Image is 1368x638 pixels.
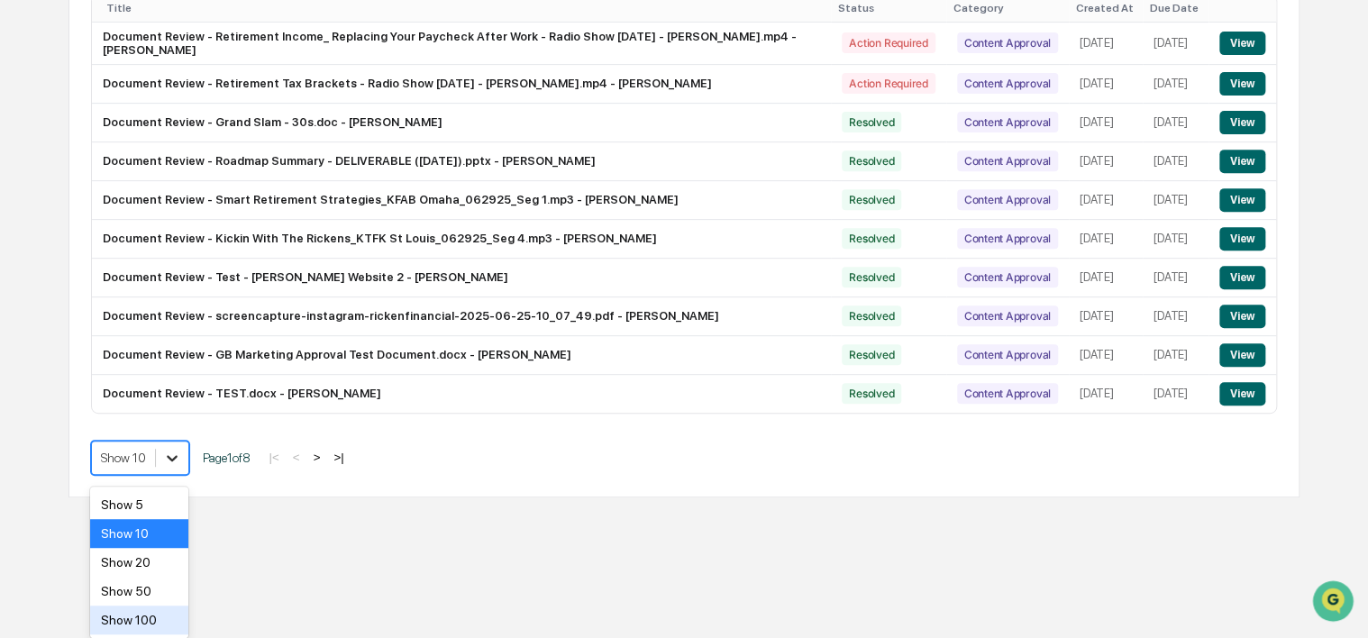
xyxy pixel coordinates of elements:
div: Created At [1076,2,1135,14]
button: >| [328,450,349,465]
td: [DATE] [1069,375,1143,413]
div: Content Approval [957,73,1058,94]
td: [DATE] [1069,297,1143,336]
div: 🖐️ [18,229,32,243]
div: Resolved [842,150,901,171]
button: View [1219,305,1265,328]
button: View [1219,72,1265,96]
a: View [1219,232,1265,245]
td: Document Review - TEST.docx - [PERSON_NAME] [92,375,832,413]
button: |< [264,450,285,465]
td: Document Review - Retirement Tax Brackets - Radio Show [DATE] - [PERSON_NAME].mp4 - [PERSON_NAME] [92,65,832,104]
button: View [1219,32,1265,55]
div: 🗄️ [131,229,145,243]
td: [DATE] [1143,375,1208,413]
a: View [1219,36,1265,50]
td: [DATE] [1069,336,1143,375]
div: Resolved [842,383,901,404]
div: Content Approval [957,228,1058,249]
td: [DATE] [1143,142,1208,181]
td: Document Review - Test - [PERSON_NAME] Website 2 - [PERSON_NAME] [92,259,832,297]
div: Content Approval [957,150,1058,171]
td: [DATE] [1069,259,1143,297]
td: [DATE] [1143,65,1208,104]
td: Document Review - Grand Slam - 30s.doc - [PERSON_NAME] [92,104,832,142]
button: View [1219,111,1265,134]
div: Resolved [842,112,901,132]
div: Action Required [842,32,935,53]
td: [DATE] [1069,181,1143,220]
div: Show 50 [90,577,187,606]
div: Content Approval [957,112,1058,132]
a: 🖐️Preclearance [11,220,123,252]
div: Content Approval [957,189,1058,210]
div: Resolved [842,267,901,287]
div: Content Approval [957,305,1058,326]
a: 🗄️Attestations [123,220,231,252]
a: View [1219,193,1265,206]
td: [DATE] [1143,23,1208,65]
a: View [1219,309,1265,323]
div: Content Approval [957,344,1058,365]
td: [DATE] [1143,297,1208,336]
iframe: Open customer support [1310,579,1359,627]
td: Document Review - Roadmap Summary - DELIVERABLE ([DATE]).pptx - [PERSON_NAME] [92,142,832,181]
img: 1746055101610-c473b297-6a78-478c-a979-82029cc54cd1 [18,138,50,170]
button: < [287,450,306,465]
div: 🔎 [18,263,32,278]
div: Content Approval [957,383,1058,404]
div: Resolved [842,189,901,210]
span: Pylon [179,305,218,319]
div: Resolved [842,228,901,249]
td: [DATE] [1069,104,1143,142]
td: [DATE] [1143,104,1208,142]
span: Preclearance [36,227,116,245]
td: [DATE] [1143,181,1208,220]
td: [DATE] [1069,23,1143,65]
button: View [1219,150,1265,173]
div: Start new chat [61,138,296,156]
span: Data Lookup [36,261,114,279]
td: [DATE] [1069,65,1143,104]
div: Title [106,2,825,14]
a: View [1219,115,1265,129]
a: View [1219,154,1265,168]
div: Category [953,2,1062,14]
a: View [1219,77,1265,90]
button: View [1219,227,1265,251]
div: Content Approval [957,32,1058,53]
td: Document Review - screencapture-instagram-rickenfinancial-2025-06-25-10_07_49.pdf - [PERSON_NAME] [92,297,832,336]
span: Page 1 of 8 [203,451,251,465]
td: Document Review - GB Marketing Approval Test Document.docx - [PERSON_NAME] [92,336,832,375]
td: [DATE] [1143,336,1208,375]
p: How can we help? [18,38,328,67]
button: Start new chat [306,143,328,165]
a: View [1219,348,1265,361]
button: View [1219,188,1265,212]
a: Powered byPylon [127,305,218,319]
span: Attestations [149,227,223,245]
td: Document Review - Kickin With The Rickens_KTFK St Louis_062925_Seg 4.mp3 - [PERSON_NAME] [92,220,832,259]
td: [DATE] [1069,220,1143,259]
div: Action Required [842,73,935,94]
button: View [1219,343,1265,367]
td: [DATE] [1069,142,1143,181]
div: Show 5 [90,490,187,519]
div: Status [838,2,938,14]
a: View [1219,387,1265,400]
div: Show 100 [90,606,187,634]
div: We're available if you need us! [61,156,228,170]
div: Resolved [842,305,901,326]
div: Show 20 [90,548,187,577]
div: Due Date [1150,2,1201,14]
a: View [1219,270,1265,284]
td: Document Review - Retirement Income_ Replacing Your Paycheck After Work - Radio Show [DATE] - [PE... [92,23,832,65]
td: [DATE] [1143,259,1208,297]
td: [DATE] [1143,220,1208,259]
button: > [308,450,326,465]
div: Content Approval [957,267,1058,287]
td: Document Review - Smart Retirement Strategies_KFAB Omaha_062925_Seg 1.mp3 - [PERSON_NAME] [92,181,832,220]
div: Show 10 [90,519,187,548]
